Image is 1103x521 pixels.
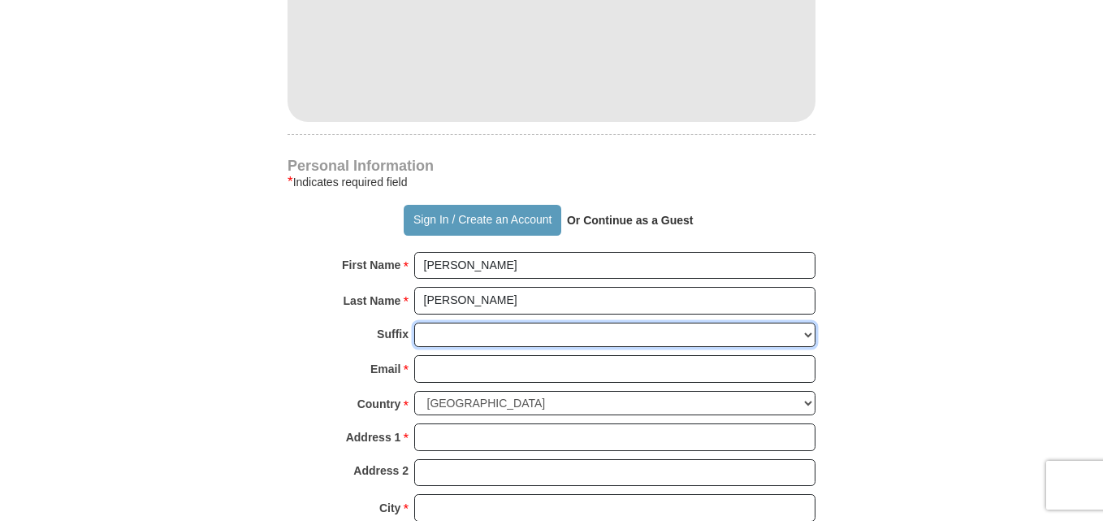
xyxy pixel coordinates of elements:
strong: Last Name [344,289,401,312]
strong: Email [370,358,400,380]
strong: Address 2 [353,459,409,482]
strong: First Name [342,254,400,276]
strong: Country [357,393,401,415]
strong: Suffix [377,323,409,345]
div: Indicates required field [288,172,815,192]
strong: Or Continue as a Guest [567,214,694,227]
strong: Address 1 [346,426,401,449]
h4: Personal Information [288,159,815,172]
button: Sign In / Create an Account [404,205,560,236]
strong: City [379,497,400,519]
